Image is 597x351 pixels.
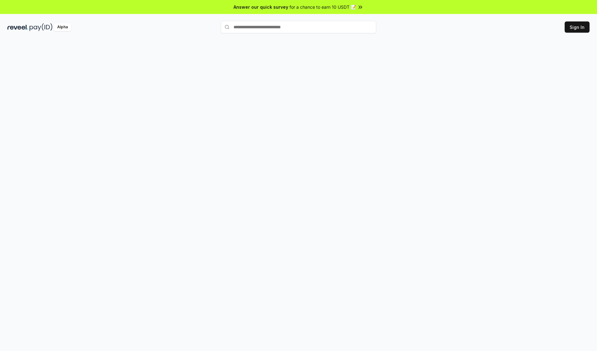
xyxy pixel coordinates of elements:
img: reveel_dark [7,23,28,31]
div: Alpha [54,23,71,31]
span: Answer our quick survey [234,4,288,10]
button: Sign In [565,21,590,33]
span: for a chance to earn 10 USDT 📝 [289,4,356,10]
img: pay_id [30,23,53,31]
